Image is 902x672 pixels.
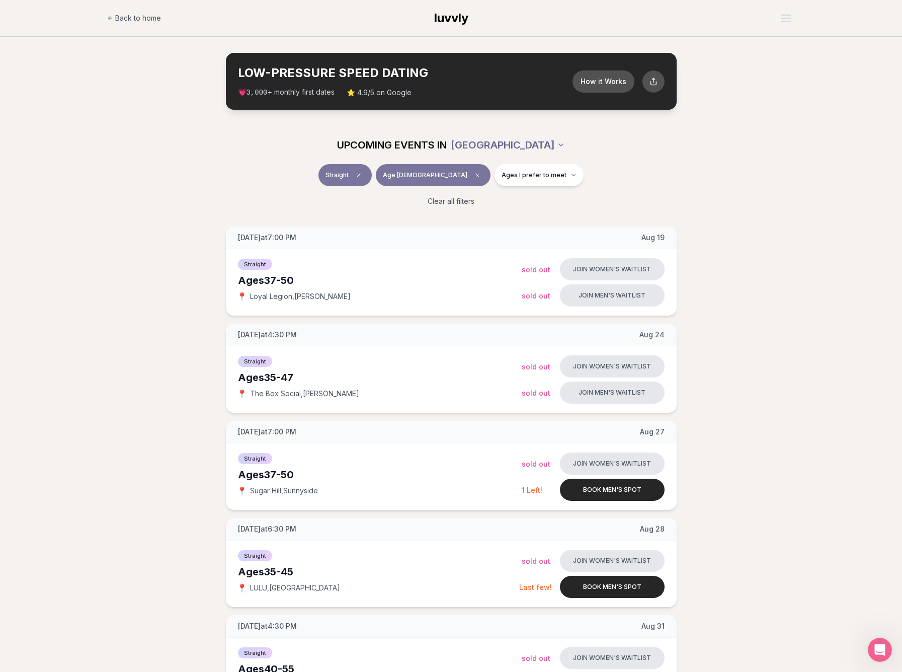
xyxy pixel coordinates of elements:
[522,460,550,468] span: Sold Out
[238,524,296,534] span: [DATE] at 6:30 PM
[495,164,584,186] button: Ages I prefer to meet
[641,233,665,243] span: Aug 19
[777,11,795,26] button: Open menu
[247,89,268,97] span: 3,000
[238,356,272,367] span: Straight
[560,355,665,378] button: Join women's waitlist
[238,390,246,398] span: 📍
[318,164,372,186] button: StraightClear event type filter
[250,291,351,302] span: Loyal Legion , [PERSON_NAME]
[238,468,522,482] div: Ages 37-50
[115,13,161,23] span: Back to home
[238,273,522,287] div: Ages 37-50
[238,65,572,81] h2: LOW-PRESSURE SPEED DATING
[238,647,272,658] span: Straight
[238,233,296,243] span: [DATE] at 7:00 PM
[641,621,665,631] span: Aug 31
[238,550,272,561] span: Straight
[107,8,161,28] a: Back to home
[337,138,447,152] span: UPCOMING EVENTS IN
[868,638,892,662] iframe: Intercom live chat
[522,265,550,274] span: Sold Out
[353,169,365,181] span: Clear event type filter
[572,70,634,93] button: How it Works
[451,134,565,156] button: [GEOGRAPHIC_DATA]
[238,330,297,340] span: [DATE] at 4:30 PM
[238,487,246,495] span: 📍
[522,557,550,565] span: Sold Out
[347,88,412,98] span: ⭐ 4.9/5 on Google
[522,389,550,397] span: Sold Out
[250,486,318,496] span: Sugar Hill , Sunnyside
[434,10,468,26] a: luvvly
[502,171,566,179] span: Ages I prefer to meet
[560,479,665,501] button: Book men's spot
[238,453,272,464] span: Straight
[238,259,272,270] span: Straight
[519,583,552,591] span: Last few!
[522,362,550,371] span: Sold Out
[560,647,665,669] button: Join women's waitlist
[560,576,665,598] button: Book men's spot
[434,11,468,25] span: luvvly
[639,330,665,340] span: Aug 24
[238,621,297,631] span: [DATE] at 4:30 PM
[560,453,665,475] button: Join women's waitlist
[376,164,490,186] button: Age [DEMOGRAPHIC_DATA]Clear age
[250,389,359,399] span: The Box Social , [PERSON_NAME]
[238,584,246,592] span: 📍
[560,284,665,307] button: Join men's waitlist
[238,370,522,385] div: Ages 35-47
[238,427,296,437] span: [DATE] at 7:00 PM
[560,550,665,572] button: Join women's waitlist
[522,291,550,300] span: Sold Out
[238,292,246,301] span: 📍
[325,171,349,179] span: Straight
[422,190,480,212] button: Clear all filters
[522,486,542,494] span: 1 Left!
[640,524,665,534] span: Aug 28
[640,427,665,437] span: Aug 27
[238,565,519,579] div: Ages 35-45
[560,258,665,280] button: Join women's waitlist
[238,87,335,98] span: 💗 + monthly first dates
[560,382,665,404] button: Join men's waitlist
[383,171,467,179] span: Age [DEMOGRAPHIC_DATA]
[250,583,340,593] span: LULU , [GEOGRAPHIC_DATA]
[522,654,550,662] span: Sold Out
[471,169,483,181] span: Clear age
